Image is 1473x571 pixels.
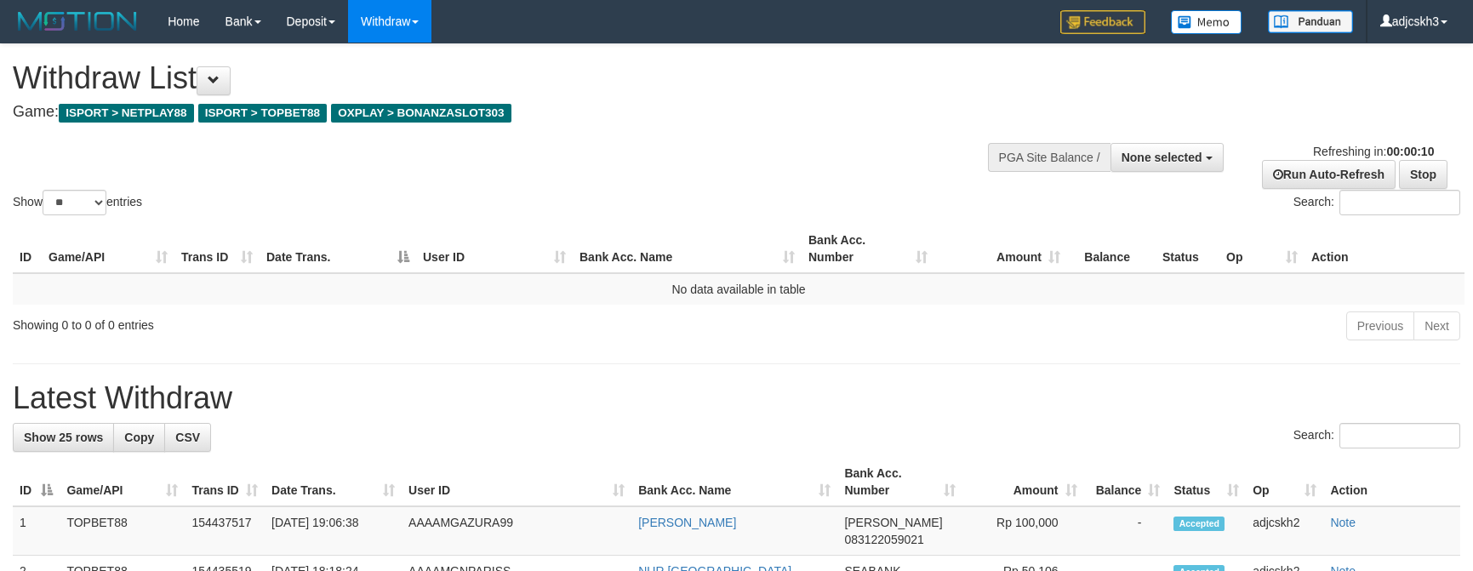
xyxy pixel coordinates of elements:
input: Search: [1339,190,1460,215]
span: Refreshing in: [1313,145,1434,158]
a: Previous [1346,311,1414,340]
span: CSV [175,431,200,444]
th: Action [1305,225,1464,273]
th: Bank Acc. Name: activate to sort column ascending [631,458,837,506]
span: OXPLAY > BONANZASLOT303 [331,104,511,123]
th: Bank Acc. Number: activate to sort column ascending [802,225,934,273]
span: Copy 083122059021 to clipboard [844,533,923,546]
a: Stop [1399,160,1447,189]
span: Copy [124,431,154,444]
th: Op: activate to sort column ascending [1219,225,1305,273]
td: Rp 100,000 [962,506,1084,556]
td: AAAAMGAZURA99 [402,506,631,556]
th: Amount: activate to sort column ascending [962,458,1084,506]
span: Accepted [1173,517,1225,531]
a: Show 25 rows [13,423,114,452]
img: panduan.png [1268,10,1353,33]
th: Status [1156,225,1219,273]
strong: 00:00:10 [1386,145,1434,158]
h1: Latest Withdraw [13,381,1460,415]
td: - [1084,506,1168,556]
a: Note [1330,516,1356,529]
span: None selected [1122,151,1202,164]
th: ID [13,225,42,273]
th: Balance: activate to sort column ascending [1084,458,1168,506]
span: [PERSON_NAME] [844,516,942,529]
a: Next [1413,311,1460,340]
label: Search: [1293,423,1460,448]
td: No data available in table [13,273,1464,305]
img: Button%20Memo.svg [1171,10,1242,34]
button: None selected [1110,143,1224,172]
h4: Game: [13,104,965,121]
th: Op: activate to sort column ascending [1246,458,1323,506]
th: Game/API: activate to sort column ascending [60,458,185,506]
img: Feedback.jpg [1060,10,1145,34]
th: Date Trans.: activate to sort column ascending [265,458,402,506]
select: Showentries [43,190,106,215]
th: User ID: activate to sort column ascending [402,458,631,506]
th: Trans ID: activate to sort column ascending [174,225,260,273]
th: Date Trans.: activate to sort column descending [260,225,416,273]
label: Show entries [13,190,142,215]
td: adjcskh2 [1246,506,1323,556]
input: Search: [1339,423,1460,448]
td: TOPBET88 [60,506,185,556]
a: Run Auto-Refresh [1262,160,1396,189]
a: CSV [164,423,211,452]
th: Game/API: activate to sort column ascending [42,225,174,273]
div: Showing 0 to 0 of 0 entries [13,310,601,334]
th: ID: activate to sort column descending [13,458,60,506]
th: Bank Acc. Number: activate to sort column ascending [837,458,962,506]
th: User ID: activate to sort column ascending [416,225,573,273]
th: Trans ID: activate to sort column ascending [185,458,265,506]
th: Balance [1067,225,1156,273]
td: 1 [13,506,60,556]
a: [PERSON_NAME] [638,516,736,529]
a: Copy [113,423,165,452]
th: Status: activate to sort column ascending [1167,458,1246,506]
span: ISPORT > NETPLAY88 [59,104,194,123]
span: ISPORT > TOPBET88 [198,104,327,123]
div: PGA Site Balance / [988,143,1110,172]
h1: Withdraw List [13,61,965,95]
td: 154437517 [185,506,265,556]
th: Action [1323,458,1460,506]
span: Show 25 rows [24,431,103,444]
td: [DATE] 19:06:38 [265,506,402,556]
img: MOTION_logo.png [13,9,142,34]
th: Amount: activate to sort column ascending [934,225,1067,273]
th: Bank Acc. Name: activate to sort column ascending [573,225,802,273]
label: Search: [1293,190,1460,215]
